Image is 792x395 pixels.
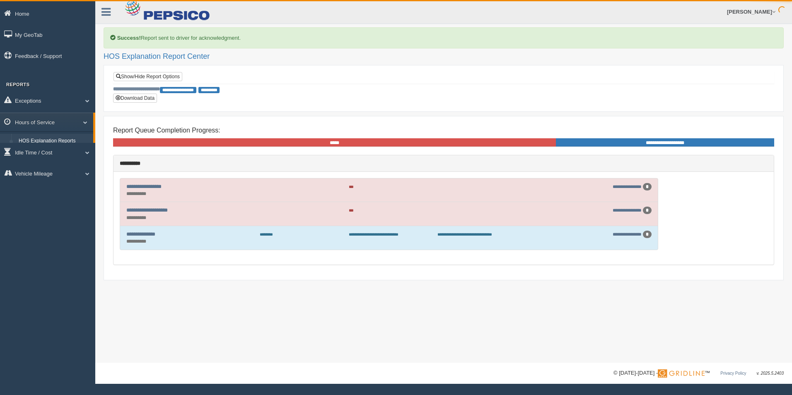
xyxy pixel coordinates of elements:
[113,72,182,81] a: Show/Hide Report Options
[15,134,93,149] a: HOS Explanation Reports
[613,369,784,378] div: © [DATE]-[DATE] - ™
[720,371,746,376] a: Privacy Policy
[104,27,784,48] div: Report sent to driver for acknowledgment.
[113,94,157,103] button: Download Data
[104,53,784,61] h2: HOS Explanation Report Center
[113,127,774,134] h4: Report Queue Completion Progress:
[117,35,141,41] b: Success!
[658,369,705,378] img: Gridline
[757,371,784,376] span: v. 2025.5.2403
